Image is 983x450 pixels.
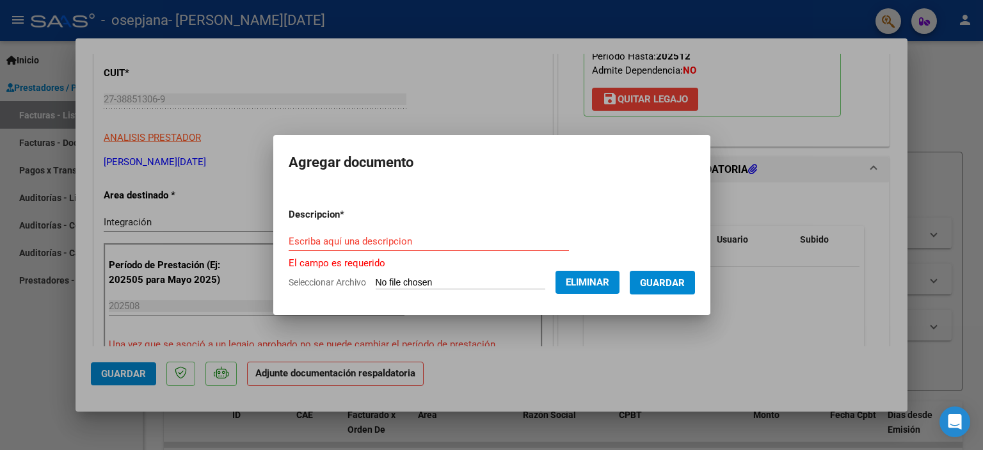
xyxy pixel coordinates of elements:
span: Guardar [640,277,685,289]
div: Open Intercom Messenger [939,406,970,437]
p: El campo es requerido [289,256,695,271]
span: Eliminar [566,277,609,288]
button: Eliminar [555,271,619,294]
span: Seleccionar Archivo [289,277,366,287]
p: Descripcion [289,207,411,222]
h2: Agregar documento [289,150,695,175]
button: Guardar [630,271,695,294]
